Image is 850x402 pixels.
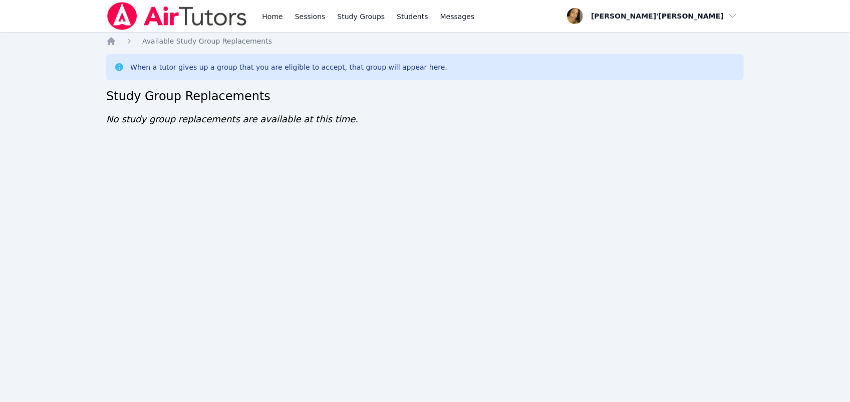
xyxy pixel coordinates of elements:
[142,37,272,45] span: Available Study Group Replacements
[106,88,744,104] h2: Study Group Replacements
[106,36,744,46] nav: Breadcrumb
[440,12,475,22] span: Messages
[130,62,447,72] div: When a tutor gives up a group that you are eligible to accept, that group will appear here.
[142,36,272,46] a: Available Study Group Replacements
[106,2,248,30] img: Air Tutors
[106,114,358,124] span: No study group replacements are available at this time.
